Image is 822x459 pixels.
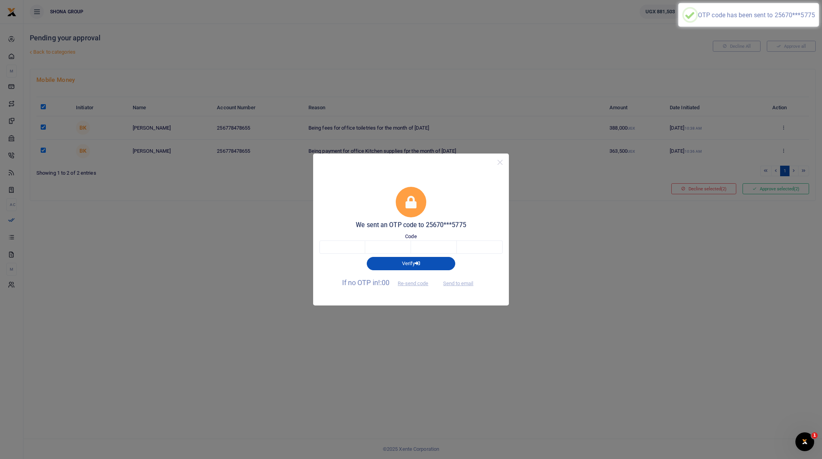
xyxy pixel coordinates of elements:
[405,233,416,240] label: Code
[811,432,818,439] span: 1
[367,257,455,270] button: Verify
[319,221,503,229] h5: We sent an OTP code to 25670***5775
[494,157,506,168] button: Close
[378,278,389,287] span: !:00
[795,432,814,451] iframe: Intercom live chat
[342,278,435,287] span: If no OTP in
[698,11,815,19] div: OTP code has been sent to 25670***5775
